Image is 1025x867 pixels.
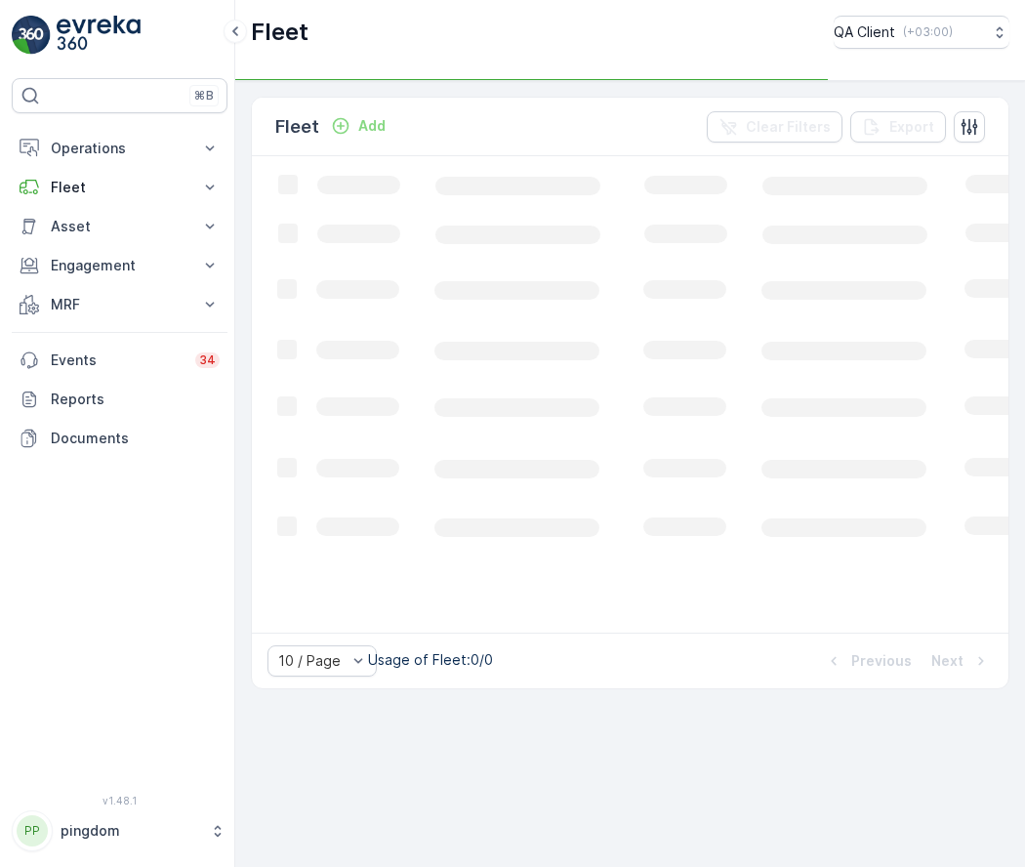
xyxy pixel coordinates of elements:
[12,129,227,168] button: Operations
[51,139,188,158] p: Operations
[12,207,227,246] button: Asset
[12,380,227,419] a: Reports
[51,295,188,314] p: MRF
[12,285,227,324] button: MRF
[51,429,220,448] p: Documents
[199,352,216,368] p: 34
[12,16,51,55] img: logo
[12,341,227,380] a: Events34
[903,24,953,40] p: ( +03:00 )
[822,649,914,673] button: Previous
[251,17,308,48] p: Fleet
[194,88,214,103] p: ⌘B
[931,651,963,671] p: Next
[51,217,188,236] p: Asset
[368,650,493,670] p: Usage of Fleet : 0/0
[17,815,48,846] div: PP
[889,117,934,137] p: Export
[51,351,184,370] p: Events
[51,256,188,275] p: Engagement
[746,117,831,137] p: Clear Filters
[850,111,946,143] button: Export
[275,113,319,141] p: Fleet
[851,651,912,671] p: Previous
[834,16,1009,49] button: QA Client(+03:00)
[358,116,386,136] p: Add
[61,821,200,841] p: pingdom
[12,168,227,207] button: Fleet
[929,649,993,673] button: Next
[51,178,188,197] p: Fleet
[834,22,895,42] p: QA Client
[323,114,393,138] button: Add
[51,390,220,409] p: Reports
[12,419,227,458] a: Documents
[12,810,227,851] button: PPpingdom
[707,111,842,143] button: Clear Filters
[12,246,227,285] button: Engagement
[12,795,227,806] span: v 1.48.1
[57,16,141,55] img: logo_light-DOdMpM7g.png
